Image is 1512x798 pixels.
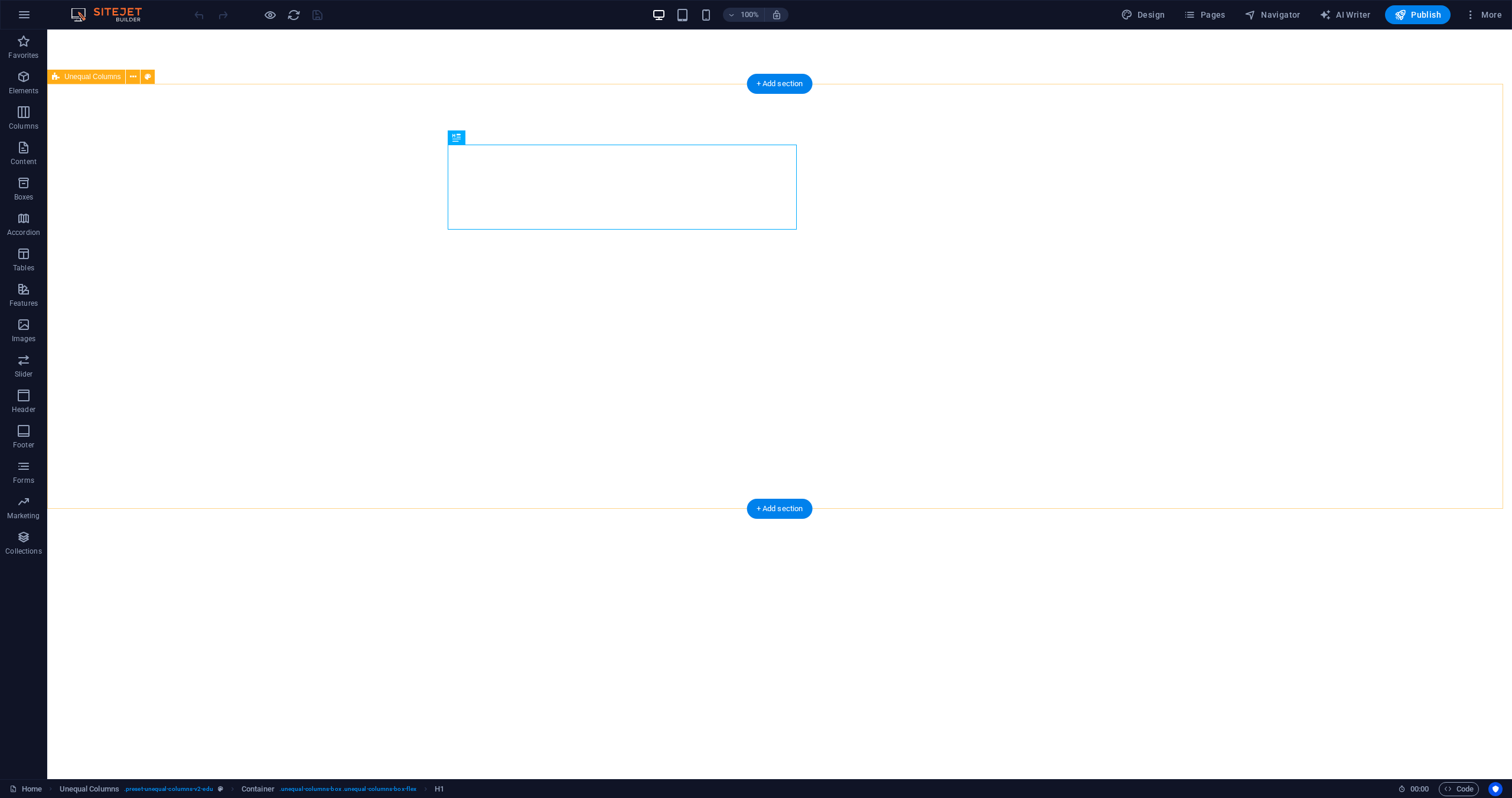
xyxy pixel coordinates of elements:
[124,782,213,796] span: . preset-unequal-columns-v2-edu
[747,74,813,94] div: + Add section
[14,192,34,202] p: Boxes
[1394,9,1441,21] span: Publish
[1184,9,1225,21] span: Pages
[747,499,813,519] div: + Add section
[1439,782,1479,796] button: Code
[12,334,36,344] p: Images
[1419,784,1420,793] span: :
[1465,9,1502,21] span: More
[1488,782,1503,796] button: Usercentrics
[279,782,416,796] span: . unequal-columns-box .unequal-columns-box-flex
[7,228,40,237] p: Accordion
[9,86,39,96] p: Elements
[741,8,760,22] h6: 100%
[15,369,33,379] p: Slider
[1398,782,1429,796] h6: Session time
[1116,5,1170,24] div: Design (Ctrl+Alt+Y)
[218,786,223,792] i: This element is a customizable preset
[64,73,120,80] span: Unequal Columns
[263,8,277,22] button: Click here to leave preview mode and continue editing
[1240,5,1305,24] button: Navigator
[1410,782,1429,796] span: 00 00
[1179,5,1230,24] button: Pages
[9,122,38,131] p: Columns
[1385,5,1451,24] button: Publish
[287,8,301,22] i: Reload page
[60,782,119,796] span: Click to select. Double-click to edit
[1319,9,1371,21] span: AI Writer
[13,476,34,485] p: Forms
[1315,5,1376,24] button: AI Writer
[723,8,765,22] button: 100%
[9,782,42,796] a: Click to cancel selection. Double-click to open Pages
[771,9,782,20] i: On resize automatically adjust zoom level to fit chosen device.
[12,405,35,414] p: Header
[13,263,34,273] p: Tables
[68,8,157,22] img: Editor Logo
[286,8,301,22] button: reload
[11,157,37,166] p: Content
[1244,9,1301,21] span: Navigator
[7,511,40,521] p: Marketing
[13,440,34,450] p: Footer
[1460,5,1507,24] button: More
[1444,782,1474,796] span: Code
[5,547,41,556] p: Collections
[242,782,275,796] span: Click to select. Double-click to edit
[435,782,444,796] span: Click to select. Double-click to edit
[1121,9,1165,21] span: Design
[1116,5,1170,24] button: Design
[9,299,38,308] p: Features
[60,782,445,796] nav: breadcrumb
[8,51,38,60] p: Favorites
